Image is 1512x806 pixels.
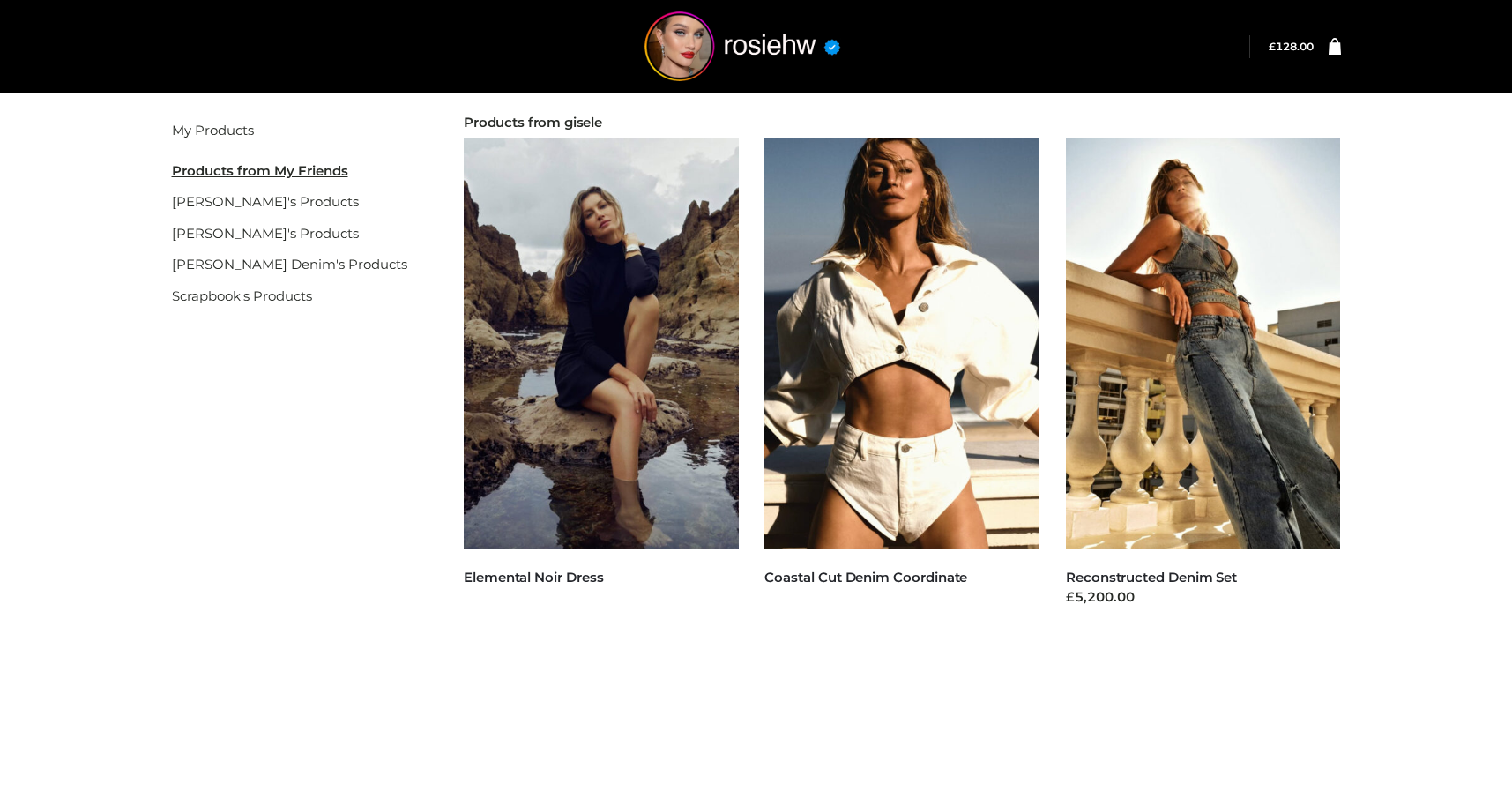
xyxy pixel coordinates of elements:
[764,569,967,586] a: Coastal Cut Denim Coordinate
[172,162,348,179] u: Products from My Friends
[172,122,254,138] a: My Products
[172,256,407,272] a: [PERSON_NAME] Denim's Products
[172,193,359,210] a: [PERSON_NAME]'s Products
[172,287,312,304] a: Scrapbook's Products
[1269,40,1276,53] span: £
[1269,40,1314,53] bdi: 128.00
[464,115,1341,131] h2: Products from gisele
[1269,40,1314,53] a: £128.00
[464,569,604,586] a: Elemental Noir Dress
[172,225,359,242] a: [PERSON_NAME]'s Products
[1066,587,1341,608] div: £5,200.00
[1066,569,1237,586] a: Reconstructed Denim Set
[610,11,875,81] img: rosiehw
